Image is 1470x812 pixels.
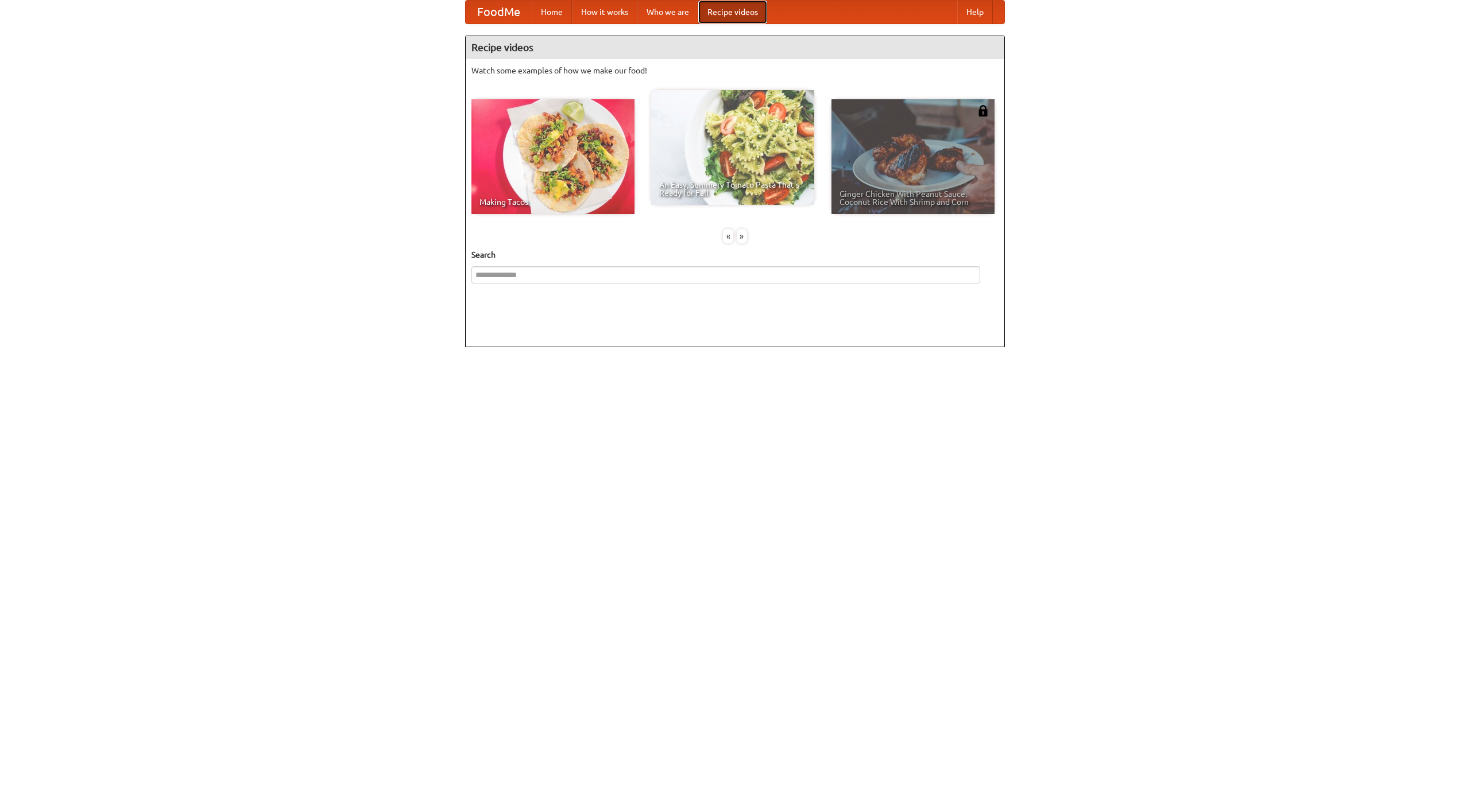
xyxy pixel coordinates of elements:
a: Making Tacos [471,99,635,214]
a: Help [957,1,993,24]
a: Home [532,1,572,24]
a: Who we are [637,1,698,24]
span: An Easy, Summery Tomato Pasta That's Ready for Fall [659,181,806,197]
span: Making Tacos [479,198,626,206]
div: » [737,229,747,243]
h4: Recipe videos [466,36,1004,59]
h5: Search [471,249,999,261]
a: FoodMe [466,1,532,24]
a: How it works [572,1,637,24]
div: « [723,229,733,243]
img: 483408.png [977,105,989,116]
p: Watch some examples of how we make our food! [471,65,999,76]
a: Recipe videos [698,1,767,24]
a: An Easy, Summery Tomato Pasta That's Ready for Fall [651,90,814,205]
